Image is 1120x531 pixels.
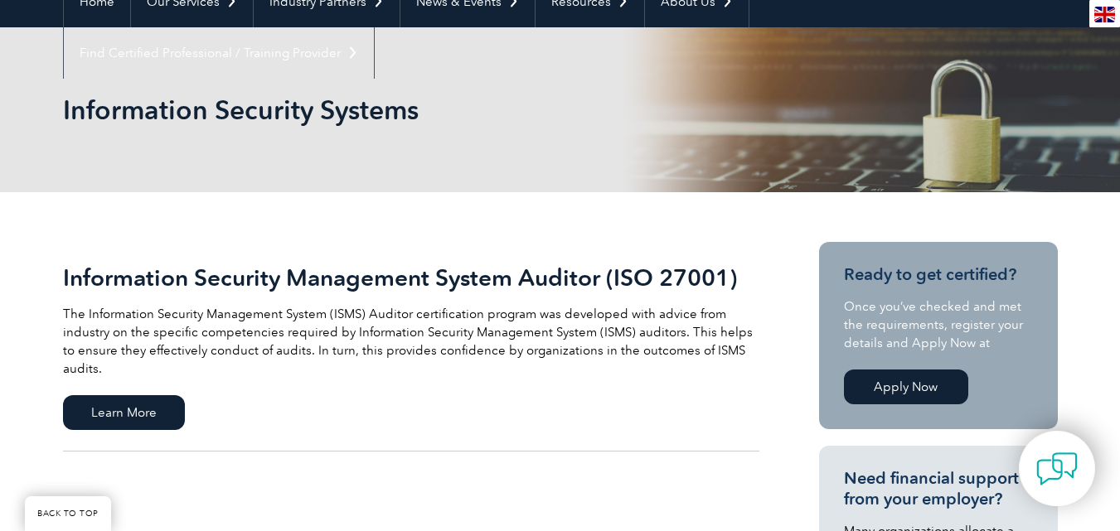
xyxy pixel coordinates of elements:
[63,305,759,378] p: The Information Security Management System (ISMS) Auditor certification program was developed wit...
[63,94,700,126] h1: Information Security Systems
[25,496,111,531] a: BACK TO TOP
[63,264,759,291] h2: Information Security Management System Auditor (ISO 27001)
[63,395,185,430] span: Learn More
[844,264,1033,285] h3: Ready to get certified?
[844,468,1033,509] h3: Need financial support from your employer?
[1036,448,1078,490] img: contact-chat.png
[844,297,1033,352] p: Once you’ve checked and met the requirements, register your details and Apply Now at
[64,27,374,79] a: Find Certified Professional / Training Provider
[844,369,968,404] a: Apply Now
[63,242,759,451] a: Information Security Management System Auditor (ISO 27001) The Information Security Management Sy...
[1094,7,1115,22] img: en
